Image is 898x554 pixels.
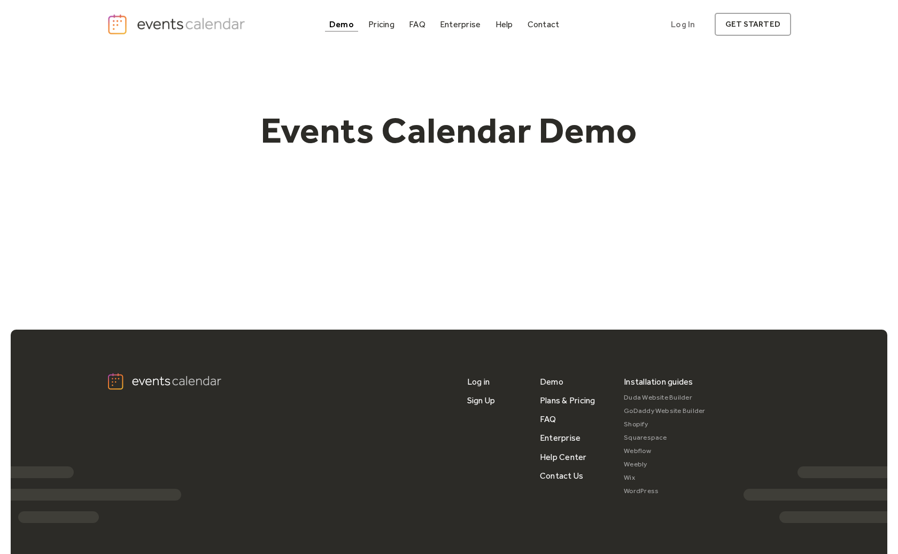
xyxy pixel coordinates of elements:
div: Contact [528,21,560,27]
a: Weebly [624,458,706,471]
a: Help [491,17,517,32]
a: WordPress [624,485,706,498]
a: FAQ [540,410,556,428]
a: Demo [540,372,563,391]
a: Wix [624,471,706,485]
a: Squarespace [624,431,706,444]
div: Pricing [368,21,394,27]
div: FAQ [409,21,425,27]
a: get started [715,13,791,36]
div: Installation guides [624,372,693,391]
a: Plans & Pricing [540,391,595,410]
a: Sign Up [467,391,496,410]
a: GoDaddy Website Builder [624,404,706,418]
a: Help Center [540,448,587,466]
div: Demo [329,21,354,27]
a: Enterprise [436,17,485,32]
a: Log In [660,13,706,36]
a: Shopify [624,418,706,431]
h1: Events Calendar Demo [244,108,654,152]
div: Help [496,21,513,27]
a: FAQ [405,17,430,32]
a: Pricing [364,17,399,32]
div: Enterprise [440,21,481,27]
a: Enterprise [540,428,580,447]
a: Duda Website Builder [624,391,706,404]
a: home [107,13,248,35]
a: Contact Us [540,466,583,485]
a: Log in [467,372,490,391]
a: Contact [523,17,564,32]
a: Demo [325,17,358,32]
a: Webflow [624,444,706,458]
